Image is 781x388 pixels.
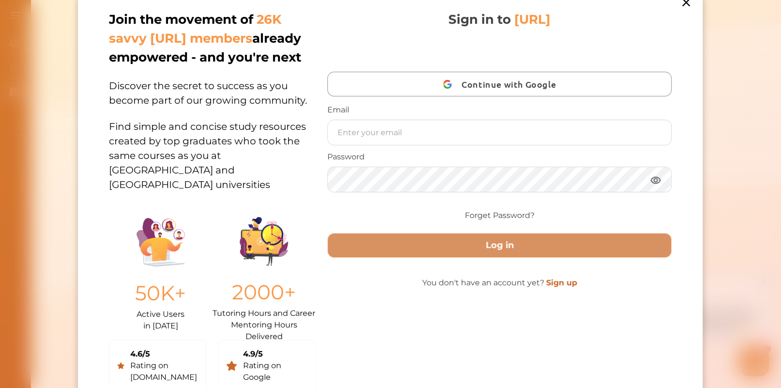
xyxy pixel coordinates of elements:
[10,33,138,62] p: Hey there If you have any questions, I'm here to help! Just text back 'Hi' and choose from the fo...
[109,108,316,192] p: Find simple and concise study resources created by top graduates who took the same courses as you...
[118,52,127,62] span: 🌟
[139,72,147,79] i: 1
[136,278,186,309] p: 50K+
[137,218,185,266] img: Illustration.25158f3c.png
[465,210,535,221] a: Forget Password?
[328,120,672,145] input: Enter your email
[10,10,28,28] img: Nini
[41,33,49,43] span: 👋
[448,10,551,29] p: Sign in to
[327,277,672,289] p: You don't have an account yet?
[232,277,296,308] p: 2000+
[327,151,672,163] p: Password
[131,348,199,360] div: 4.6/5
[243,348,307,360] div: 4.9/5
[109,67,316,108] p: Discover the secret to success as you become part of our growing community.
[327,72,672,96] button: Continue with Google
[34,16,45,26] div: Nini
[514,12,551,27] span: [URL]
[243,360,307,383] div: Rating on Google
[240,217,288,265] img: Group%201403.ccdcecb8.png
[650,174,662,186] img: eye.3286bcf0.webp
[327,104,672,116] p: Email
[213,308,315,332] p: Tutoring Hours and Career Mentoring Hours Delivered
[461,73,561,95] span: Continue with Google
[131,360,199,383] div: Rating on [DOMAIN_NAME]
[137,309,185,332] p: Active Users in [DATE]
[327,233,672,258] button: Log in
[109,10,314,67] p: Join the movement of already empowered - and you're next
[546,278,577,287] a: Sign up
